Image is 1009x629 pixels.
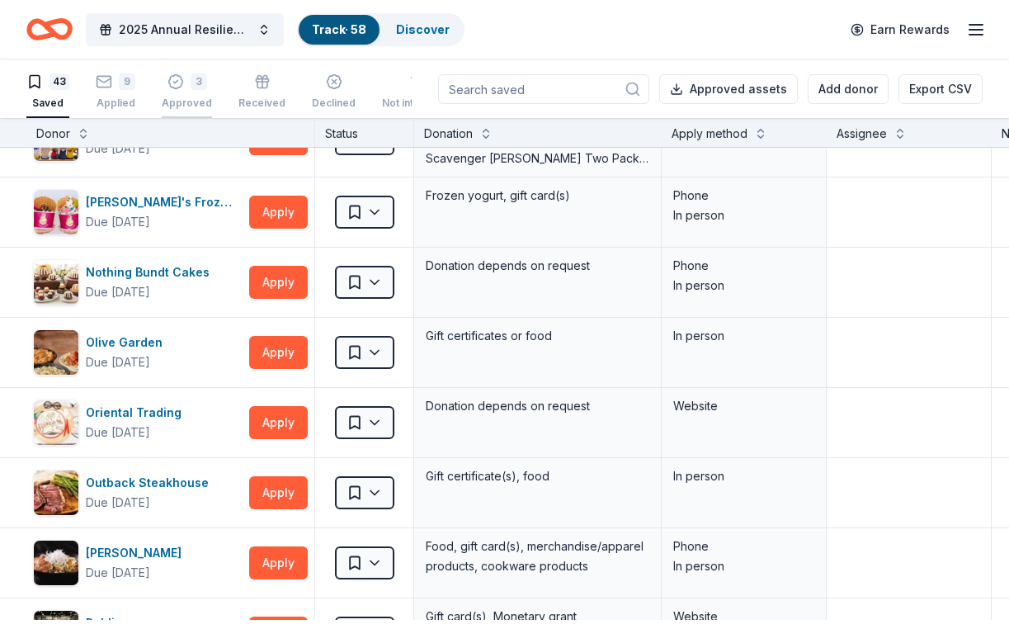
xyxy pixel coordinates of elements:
div: [PERSON_NAME]'s Frozen Yogurt [86,192,243,212]
div: Approved [162,87,212,101]
a: Discover [396,22,450,36]
a: Earn Rewards [841,15,959,45]
img: Image for Olive Garden [34,330,78,375]
img: Image for P.F. Chang's [34,541,78,585]
div: 3 [191,64,207,81]
button: Not interested [382,67,453,118]
div: Applied [96,97,135,110]
div: Declined [312,97,356,110]
a: Track· 58 [312,22,366,36]
img: Image for Outback Steakhouse [34,471,78,515]
div: [PERSON_NAME] [86,543,188,563]
button: 3Approved [162,67,212,118]
button: Received [238,67,285,118]
div: Phone [673,186,814,206]
div: Website [673,607,814,627]
button: Image for Menchie's Frozen Yogurt[PERSON_NAME]'s Frozen YogurtDue [DATE] [33,189,243,235]
div: Due [DATE] [86,282,150,302]
input: Search saved [438,74,649,104]
button: Export CSV [898,74,983,104]
button: 2025 Annual Resilience Celebration [86,13,284,46]
div: Not interested [382,97,453,110]
div: Gift certificate(s), food [424,465,651,488]
div: Status [315,117,414,147]
button: 9Applied [96,67,135,118]
button: Apply [249,406,308,439]
button: Apply [249,266,308,299]
button: Image for Olive GardenOlive GardenDue [DATE] [33,329,243,376]
div: Donation depends on request [424,254,651,277]
div: In person [673,326,814,346]
div: Assignee [837,124,887,144]
div: Donation [424,124,473,144]
div: Outback Steakhouse [86,473,215,493]
button: Apply [249,196,308,229]
div: Phone [673,256,814,276]
div: Due [DATE] [86,423,150,442]
button: Declined [312,67,356,118]
button: Apply [249,546,308,579]
img: Image for Menchie's Frozen Yogurt [34,190,78,234]
div: Saved [26,97,69,110]
div: Nothing Bundt Cakes [86,262,216,282]
div: Phone [673,537,814,556]
div: Apply method [672,124,747,144]
div: Gift certificates or food [424,324,651,348]
button: Image for Outback SteakhouseOutback SteakhouseDue [DATE] [33,470,243,516]
div: In person [673,206,814,225]
div: 43 [50,73,69,90]
button: Track· 58Discover [297,13,464,46]
div: Food, gift card(s), merchandise/apparel products, cookware products [424,535,651,578]
button: Approved assets [659,74,798,104]
div: 9 [119,73,135,90]
div: Olive Garden [86,333,169,352]
button: Image for Nothing Bundt CakesNothing Bundt CakesDue [DATE] [33,259,243,305]
div: Gift card(s), Monetary grant [424,605,651,628]
div: Due [DATE] [86,212,150,232]
div: Website [673,396,814,416]
button: Apply [249,476,308,509]
div: Donor [36,124,70,144]
div: Donation depends on request [424,395,651,418]
button: 43Saved [26,67,69,118]
div: Oriental Trading [86,403,188,423]
div: Due [DATE] [86,563,150,583]
div: Frozen yogurt, gift card(s) [424,184,651,207]
button: Apply [249,336,308,369]
a: Home [26,10,73,49]
div: In person [673,556,814,576]
button: Image for Oriental TradingOriental TradingDue [DATE] [33,400,243,446]
div: In person [673,466,814,486]
div: Due [DATE] [86,493,150,513]
div: In person [673,276,814,296]
div: Received [238,97,285,110]
div: Due [DATE] [86,352,150,372]
button: Image for P.F. Chang's[PERSON_NAME]Due [DATE] [33,540,243,586]
span: 2025 Annual Resilience Celebration [119,20,251,40]
img: Image for Oriental Trading [34,400,78,445]
div: Due [DATE] [86,139,150,158]
img: Image for Nothing Bundt Cakes [34,260,78,305]
button: Add donor [808,74,889,104]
